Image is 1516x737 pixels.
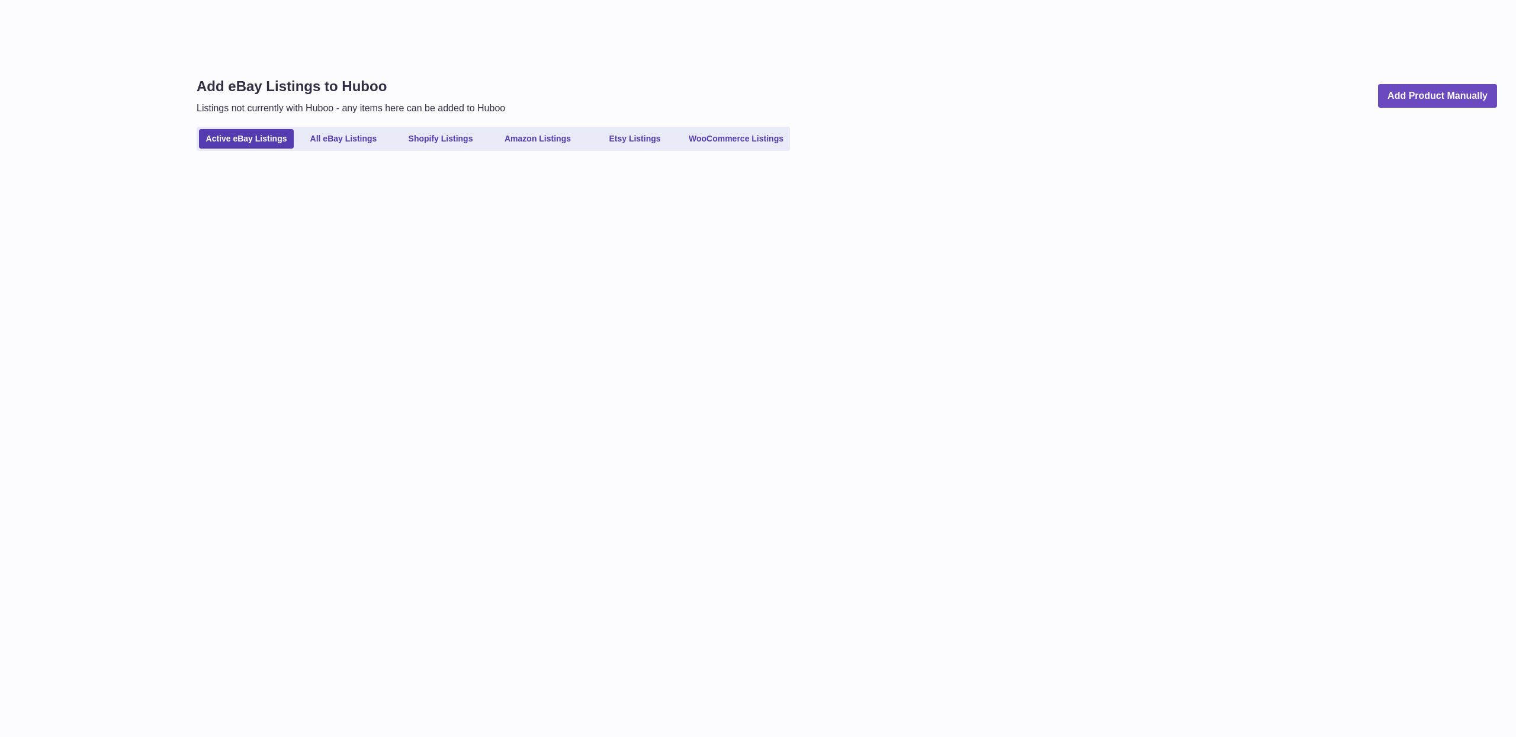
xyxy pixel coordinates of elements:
a: Amazon Listings [490,129,585,149]
p: Listings not currently with Huboo - any items here can be added to Huboo [197,102,505,115]
a: All eBay Listings [296,129,391,149]
a: Active eBay Listings [199,129,294,149]
a: Add Product Manually [1378,84,1497,108]
h1: Add eBay Listings to Huboo [197,77,505,96]
a: Shopify Listings [393,129,488,149]
a: Etsy Listings [587,129,682,149]
a: WooCommerce Listings [685,129,788,149]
